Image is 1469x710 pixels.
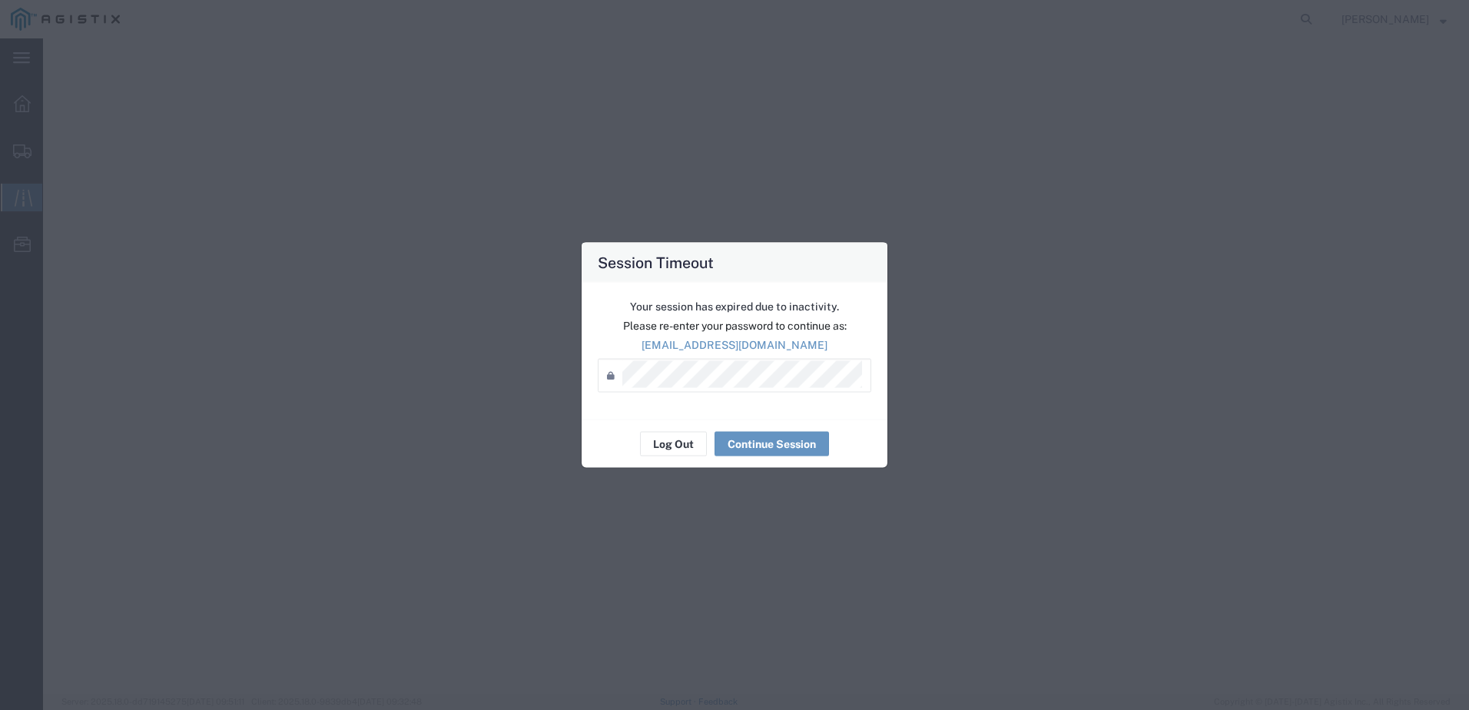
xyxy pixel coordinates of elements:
p: Your session has expired due to inactivity. [598,299,871,315]
button: Continue Session [715,432,829,456]
button: Log Out [640,432,707,456]
p: Please re-enter your password to continue as: [598,318,871,334]
h4: Session Timeout [598,251,714,274]
p: [EMAIL_ADDRESS][DOMAIN_NAME] [598,337,871,353]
